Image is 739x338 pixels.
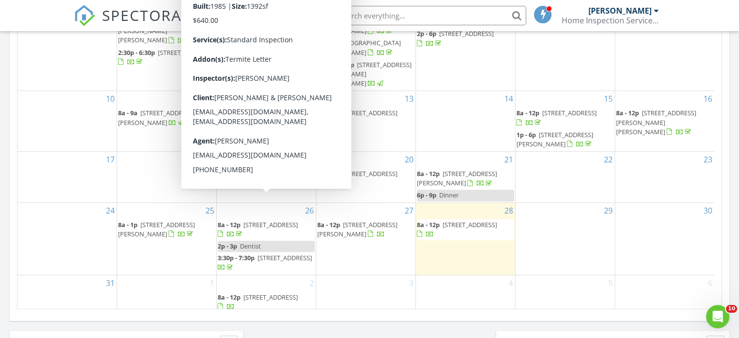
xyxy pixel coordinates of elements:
[308,275,316,291] a: Go to September 2, 2025
[243,220,298,229] span: [STREET_ADDRESS]
[303,152,316,167] a: Go to August 19, 2025
[118,108,195,126] a: 8a - 9a [STREET_ADDRESS][PERSON_NAME]
[118,108,195,126] span: [STREET_ADDRESS][PERSON_NAME]
[317,59,414,90] a: 7:30p - 8:30p [STREET_ADDRESS][PERSON_NAME][PERSON_NAME]
[118,108,137,117] span: 8a - 9a
[403,91,415,107] a: Go to August 13, 2025
[118,107,215,128] a: 8a - 9a [STREET_ADDRESS][PERSON_NAME]
[606,275,615,291] a: Go to September 5, 2025
[218,242,237,250] span: 2p - 3p
[317,60,412,88] span: [STREET_ADDRESS][PERSON_NAME][PERSON_NAME]
[317,220,340,229] span: 8a - 12p
[616,108,696,136] a: 8a - 12p [STREET_ADDRESS][PERSON_NAME][PERSON_NAME]
[602,91,615,107] a: Go to August 15, 2025
[502,203,515,218] a: Go to August 28, 2025
[218,17,294,35] a: 2p - 6p [STREET_ADDRESS]
[218,253,255,262] span: 3:30p - 7:30p
[417,220,497,238] a: 8a - 12p [STREET_ADDRESS]
[726,305,737,313] span: 10
[74,13,182,34] a: SPECTORA
[417,169,440,178] span: 8a - 12p
[415,152,515,203] td: Go to August 21, 2025
[118,220,195,238] a: 8a - 1p [STREET_ADDRESS][PERSON_NAME]
[74,5,95,26] img: The Best Home Inspection Software - Spectora
[158,48,212,57] span: [STREET_ADDRESS]
[208,275,216,291] a: Go to September 1, 2025
[562,16,659,25] div: Home Inspection Services, LLC
[303,203,316,218] a: Go to August 26, 2025
[117,202,217,275] td: Go to August 25, 2025
[516,108,597,126] a: 8a - 12p [STREET_ADDRESS]
[317,108,397,126] a: 8a - 12p [STREET_ADDRESS]
[407,275,415,291] a: Go to September 3, 2025
[218,293,241,302] span: 8a - 12p
[104,203,117,218] a: Go to August 24, 2025
[515,202,615,275] td: Go to August 29, 2025
[317,220,397,238] a: 8a - 12p [STREET_ADDRESS][PERSON_NAME]
[602,152,615,167] a: Go to August 22, 2025
[343,169,397,178] span: [STREET_ADDRESS]
[415,91,515,152] td: Go to August 14, 2025
[516,130,593,148] a: 1p - 6p [STREET_ADDRESS][PERSON_NAME]
[218,107,315,128] a: 8a - 12p [STREET_ADDRESS]
[243,293,298,302] span: [STREET_ADDRESS]
[417,29,436,38] span: 2p - 6p
[616,107,713,138] a: 8a - 12p [STREET_ADDRESS][PERSON_NAME][PERSON_NAME]
[317,108,340,117] span: 8a - 12p
[417,219,514,240] a: 8a - 12p [STREET_ADDRESS]
[17,91,117,152] td: Go to August 10, 2025
[317,38,337,47] span: 2p - 6p
[602,203,615,218] a: Go to August 29, 2025
[240,242,261,250] span: Dentist
[118,48,155,57] span: 2:30p - 6:30p
[515,91,615,152] td: Go to August 15, 2025
[317,60,354,69] span: 7:30p - 8:30p
[317,220,397,238] span: [STREET_ADDRESS][PERSON_NAME]
[303,91,316,107] a: Go to August 12, 2025
[516,129,614,150] a: 1p - 6p [STREET_ADDRESS][PERSON_NAME]
[403,152,415,167] a: Go to August 20, 2025
[17,152,117,203] td: Go to August 17, 2025
[104,91,117,107] a: Go to August 10, 2025
[218,108,298,126] a: 8a - 12p [STREET_ADDRESS]
[104,152,117,167] a: Go to August 17, 2025
[417,169,497,187] a: 8a - 12p [STREET_ADDRESS][PERSON_NAME]
[317,169,397,187] a: 8a - 12p [STREET_ADDRESS]
[258,253,312,262] span: [STREET_ADDRESS]
[218,220,241,229] span: 8a - 12p
[118,220,137,229] span: 8a - 1p
[516,130,536,139] span: 1p - 6p
[316,152,416,203] td: Go to August 20, 2025
[217,202,316,275] td: Go to August 26, 2025
[317,37,414,58] a: 2p - 6p [GEOGRAPHIC_DATA][PERSON_NAME]
[702,91,714,107] a: Go to August 16, 2025
[317,38,401,56] a: 2p - 6p [GEOGRAPHIC_DATA][PERSON_NAME]
[417,220,440,229] span: 8a - 12p
[17,202,117,275] td: Go to August 24, 2025
[417,28,514,49] a: 2p - 6p [STREET_ADDRESS]
[317,168,414,189] a: 8a - 12p [STREET_ADDRESS]
[117,91,217,152] td: Go to August 11, 2025
[343,108,397,117] span: [STREET_ADDRESS]
[204,152,216,167] a: Go to August 18, 2025
[706,305,729,328] iframe: Intercom live chat
[502,152,515,167] a: Go to August 21, 2025
[118,220,195,238] span: [STREET_ADDRESS][PERSON_NAME]
[102,5,182,25] span: SPECTORA
[218,293,298,311] a: 8a - 12p [STREET_ADDRESS]
[515,152,615,203] td: Go to August 22, 2025
[516,130,593,148] span: [STREET_ADDRESS][PERSON_NAME]
[204,91,216,107] a: Go to August 11, 2025
[588,6,652,16] div: [PERSON_NAME]
[218,220,298,238] a: 8a - 12p [STREET_ADDRESS]
[317,60,412,88] a: 7:30p - 8:30p [STREET_ADDRESS][PERSON_NAME][PERSON_NAME]
[615,152,714,203] td: Go to August 23, 2025
[615,91,714,152] td: Go to August 16, 2025
[615,202,714,275] td: Go to August 30, 2025
[218,252,315,273] a: 3:30p - 7:30p [STREET_ADDRESS]
[417,168,514,189] a: 8a - 12p [STREET_ADDRESS][PERSON_NAME]
[218,219,315,240] a: 8a - 12p [STREET_ADDRESS]
[218,253,312,271] a: 3:30p - 7:30p [STREET_ADDRESS]
[502,91,515,107] a: Go to August 14, 2025
[702,152,714,167] a: Go to August 23, 2025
